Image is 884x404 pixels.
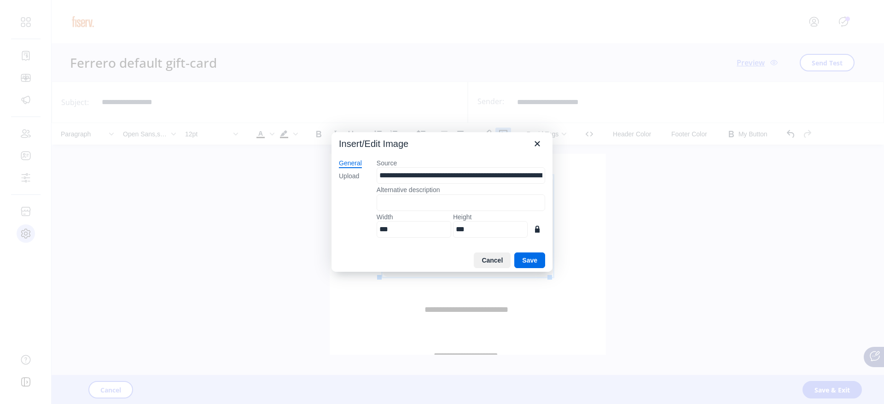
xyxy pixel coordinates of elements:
button: Constrain proportions [529,221,545,237]
div: Insert/Edit Image [339,138,408,150]
button: Save [514,252,545,268]
label: Alternative description [377,186,545,194]
div: Upload [339,172,359,181]
label: Source [377,159,545,167]
button: Cancel [474,252,511,268]
label: Height [453,213,528,221]
button: Close [529,136,545,152]
div: General [339,159,362,168]
label: Width [377,213,451,221]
